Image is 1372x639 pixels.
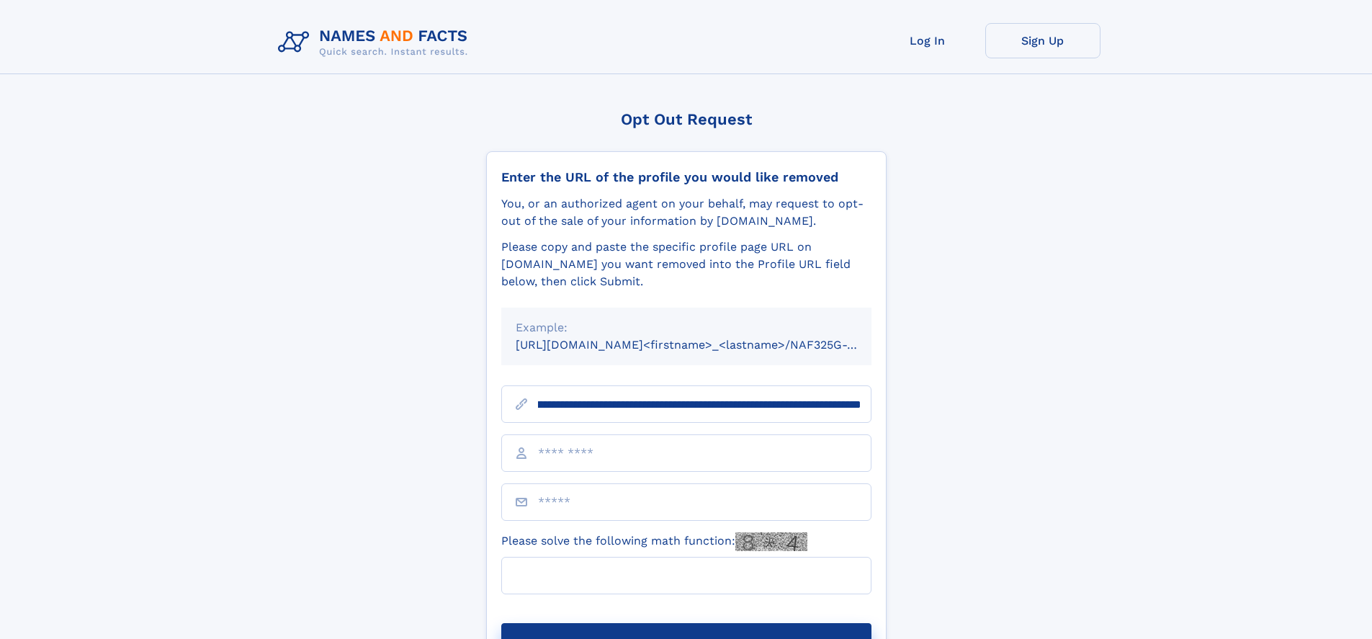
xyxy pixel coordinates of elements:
[516,319,857,336] div: Example:
[501,169,871,185] div: Enter the URL of the profile you would like removed
[486,110,887,128] div: Opt Out Request
[501,195,871,230] div: You, or an authorized agent on your behalf, may request to opt-out of the sale of your informatio...
[501,532,807,551] label: Please solve the following math function:
[272,23,480,62] img: Logo Names and Facts
[870,23,985,58] a: Log In
[501,238,871,290] div: Please copy and paste the specific profile page URL on [DOMAIN_NAME] you want removed into the Pr...
[516,338,899,352] small: [URL][DOMAIN_NAME]<firstname>_<lastname>/NAF325G-xxxxxxxx
[985,23,1100,58] a: Sign Up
